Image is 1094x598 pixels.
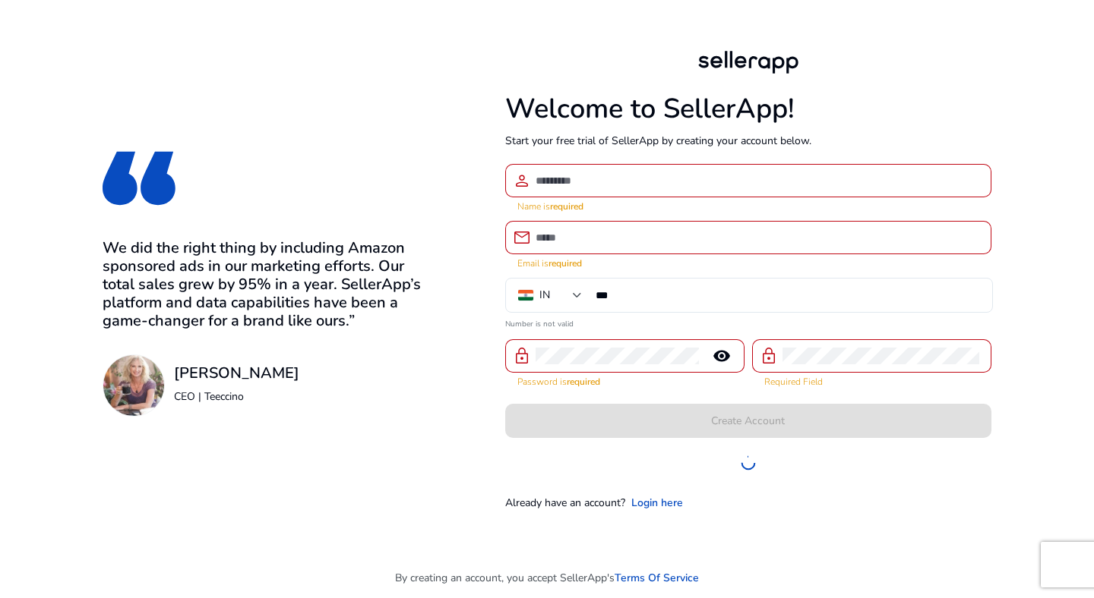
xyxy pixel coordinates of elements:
[505,314,991,330] mat-error: Number is not valid
[505,133,991,149] p: Start your free trial of SellerApp by creating your account below.
[517,254,979,270] mat-error: Email is
[513,172,531,190] span: person
[517,197,979,213] mat-error: Name is
[764,373,979,389] mat-error: Required Field
[567,376,600,388] strong: required
[505,495,625,511] p: Already have an account?
[550,200,583,212] strong: required
[704,347,740,365] mat-icon: remove_red_eye
[631,495,683,511] a: Login here
[513,347,531,365] span: lock
[615,570,699,586] a: Terms Of Service
[539,287,550,304] div: IN
[103,239,427,330] h3: We did the right thing by including Amazon sponsored ads in our marketing efforts. Our total sale...
[513,228,531,247] span: email
[517,373,732,389] mat-error: Password is
[505,93,991,125] h1: Welcome to SellerApp!
[174,389,299,404] p: CEO | Teeccino
[174,364,299,382] h3: [PERSON_NAME]
[549,257,582,269] strong: required
[760,347,778,365] span: lock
